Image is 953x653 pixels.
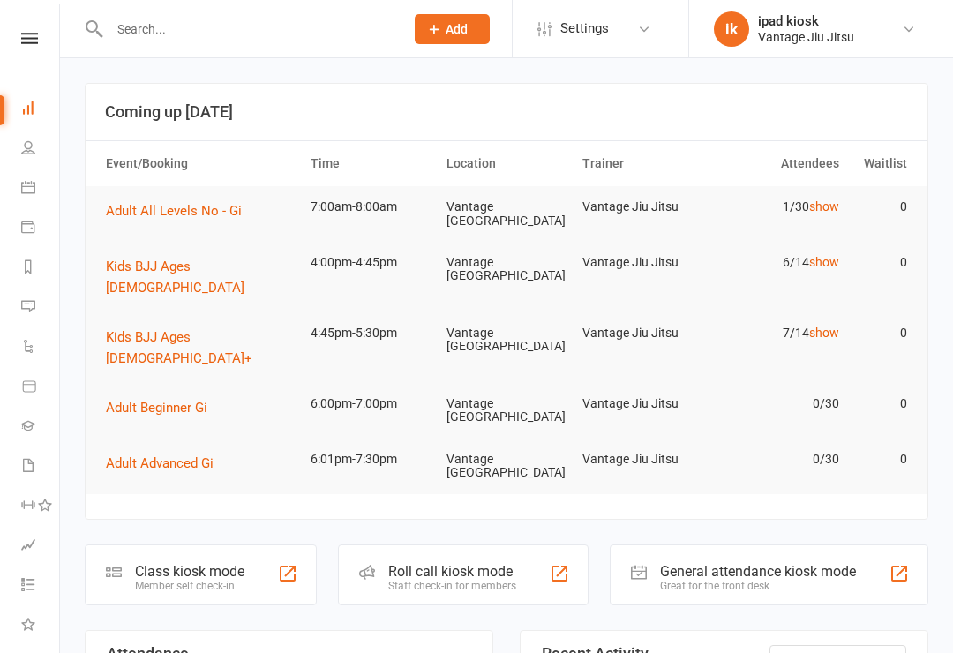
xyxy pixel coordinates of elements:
a: Dashboard [21,90,61,130]
a: People [21,130,61,169]
span: Adult All Levels No - Gi [106,203,242,219]
td: 0/30 [710,439,846,480]
td: 0 [847,383,915,424]
td: Vantage [GEOGRAPHIC_DATA] [439,439,574,494]
th: Attendees [710,141,846,186]
span: Settings [560,9,609,49]
button: Adult All Levels No - Gi [106,200,254,221]
div: General attendance kiosk mode [660,563,856,580]
td: Vantage Jiu Jitsu [574,186,710,228]
div: Class kiosk mode [135,563,244,580]
button: Add [415,14,490,44]
td: 1/30 [710,186,846,228]
span: Add [446,22,468,36]
a: Calendar [21,169,61,209]
td: Vantage [GEOGRAPHIC_DATA] [439,242,574,297]
th: Waitlist [847,141,915,186]
th: Trainer [574,141,710,186]
th: Event/Booking [98,141,303,186]
td: 0 [847,312,915,354]
td: Vantage Jiu Jitsu [574,242,710,283]
td: 6:00pm-7:00pm [303,383,439,424]
div: ipad kiosk [758,13,854,29]
td: 6/14 [710,242,846,283]
div: Staff check-in for members [388,580,516,592]
div: Roll call kiosk mode [388,563,516,580]
button: Adult Beginner Gi [106,397,220,418]
button: Kids BJJ Ages [DEMOGRAPHIC_DATA]+ [106,326,295,369]
td: Vantage [GEOGRAPHIC_DATA] [439,383,574,439]
a: Payments [21,209,61,249]
th: Time [303,141,439,186]
div: ik [714,11,749,47]
button: Adult Advanced Gi [106,453,226,474]
th: Location [439,141,574,186]
td: 6:01pm-7:30pm [303,439,439,480]
td: 0 [847,242,915,283]
a: Product Sales [21,368,61,408]
td: 0 [847,439,915,480]
span: Kids BJJ Ages [DEMOGRAPHIC_DATA] [106,259,244,296]
div: Member self check-in [135,580,244,592]
td: Vantage [GEOGRAPHIC_DATA] [439,312,574,368]
div: Vantage Jiu Jitsu [758,29,854,45]
h3: Coming up [DATE] [105,103,908,121]
td: Vantage Jiu Jitsu [574,312,710,354]
input: Search... [104,17,392,41]
a: Assessments [21,527,61,567]
td: 4:00pm-4:45pm [303,242,439,283]
a: show [809,199,839,214]
td: 0/30 [710,383,846,424]
td: 4:45pm-5:30pm [303,312,439,354]
span: Kids BJJ Ages [DEMOGRAPHIC_DATA]+ [106,329,252,366]
td: Vantage Jiu Jitsu [574,383,710,424]
span: Adult Beginner Gi [106,400,207,416]
span: Adult Advanced Gi [106,455,214,471]
td: Vantage [GEOGRAPHIC_DATA] [439,186,574,242]
button: Kids BJJ Ages [DEMOGRAPHIC_DATA] [106,256,295,298]
td: 7:00am-8:00am [303,186,439,228]
td: Vantage Jiu Jitsu [574,439,710,480]
div: Great for the front desk [660,580,856,592]
a: What's New [21,606,61,646]
a: Reports [21,249,61,289]
a: show [809,326,839,340]
td: 7/14 [710,312,846,354]
a: show [809,255,839,269]
td: 0 [847,186,915,228]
